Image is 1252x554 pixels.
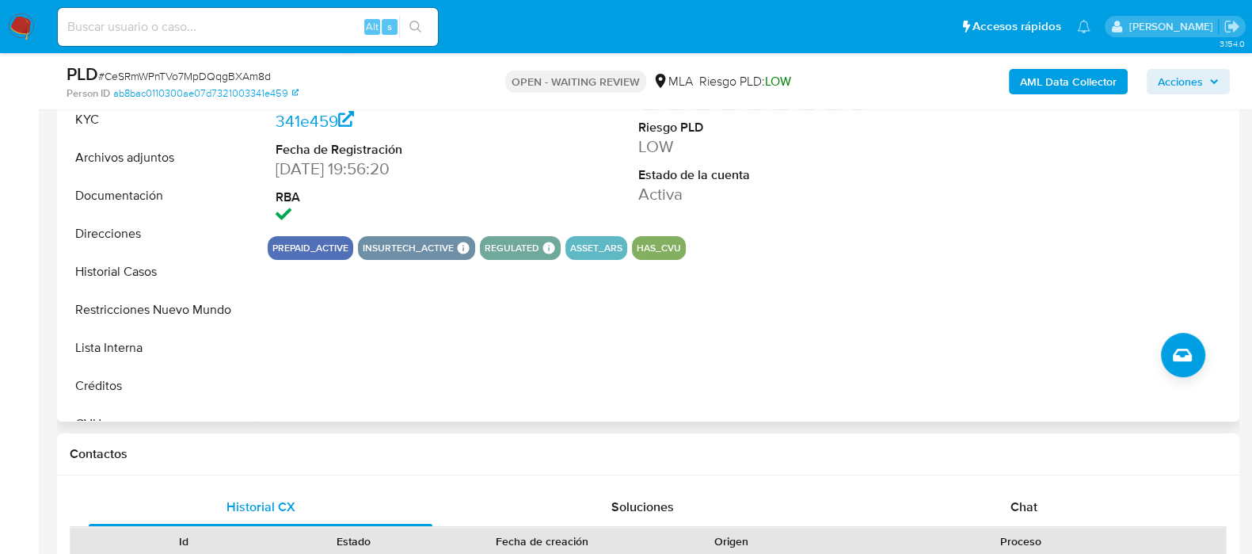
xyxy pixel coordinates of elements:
button: CVU [61,405,259,443]
button: Restricciones Nuevo Mundo [61,291,259,329]
span: 3.154.0 [1219,37,1244,50]
div: Fecha de creación [450,533,635,549]
a: ab8bac0110300ae07d7321003341e459 [113,86,299,101]
button: Documentación [61,177,259,215]
dt: RBA [276,189,502,206]
h1: Contactos [70,446,1227,462]
div: Proceso [828,533,1215,549]
a: Notificaciones [1077,20,1090,33]
a: ab8bac0110300ae07d7321003341e459 [276,87,501,132]
button: KYC [61,101,259,139]
dd: LOW [638,136,865,158]
span: LOW [765,72,791,90]
b: Person ID [67,86,110,101]
button: asset_ars [570,245,622,251]
span: s [387,19,392,34]
button: insurtech_active [363,245,454,251]
p: OPEN - WAITING REVIEW [505,71,646,93]
span: Soluciones [611,498,674,516]
span: Alt [366,19,379,34]
dt: Fecha de Registración [276,141,502,159]
b: AML Data Collector [1020,69,1117,94]
a: Salir [1223,18,1240,35]
button: search-icon [399,16,432,38]
button: Direcciones [61,215,259,253]
div: MLA [653,73,693,90]
input: Buscar usuario o caso... [58,17,438,37]
span: Acciones [1158,69,1203,94]
dd: [DATE] 19:56:20 [276,158,502,180]
button: Acciones [1147,69,1230,94]
button: Créditos [61,367,259,405]
span: Chat [1010,498,1037,516]
button: Historial Casos [61,253,259,291]
span: Accesos rápidos [972,18,1061,35]
span: Historial CX [226,498,295,516]
div: Estado [280,533,428,549]
div: Id [109,533,257,549]
span: Riesgo PLD: [699,73,791,90]
b: PLD [67,61,98,86]
p: marielabelen.cragno@mercadolibre.com [1128,19,1218,34]
div: Origen [657,533,805,549]
button: Lista Interna [61,329,259,367]
button: regulated [485,245,539,251]
button: prepaid_active [272,245,348,251]
dt: Riesgo PLD [638,119,865,136]
dd: Activa [638,183,865,205]
span: # CeSRmWPnTVo7MpDQqgBXAm8d [98,68,271,84]
button: AML Data Collector [1009,69,1128,94]
button: has_cvu [637,245,681,251]
dt: Estado de la cuenta [638,166,865,184]
button: Archivos adjuntos [61,139,259,177]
